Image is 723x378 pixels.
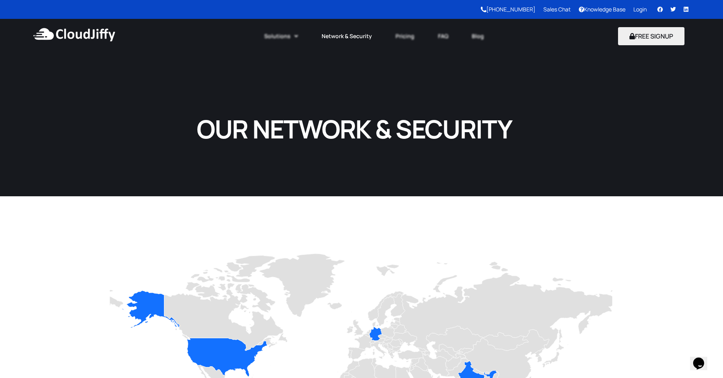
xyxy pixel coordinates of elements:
[543,6,571,13] a: Sales Chat
[460,28,496,45] a: Blog
[481,6,535,13] a: [PHONE_NUMBER]
[618,27,684,45] button: FREE SIGNUP
[252,28,310,45] a: Solutions
[690,347,715,370] iframe: chat widget
[384,28,426,45] a: Pricing
[426,28,460,45] a: FAQ
[310,28,384,45] a: Network & Security
[579,6,625,13] a: Knowledge Base
[633,6,647,13] a: Login
[618,32,684,41] a: FREE SIGNUP
[177,112,531,145] h1: OUR NETWORK & SECURITY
